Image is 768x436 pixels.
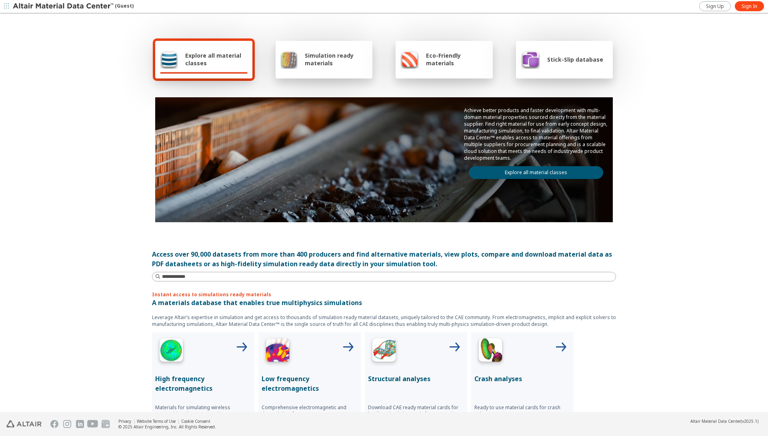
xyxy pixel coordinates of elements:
img: Altair Engineering [6,420,42,428]
button: Low Frequency IconLow frequency electromagneticsComprehensive electromagnetic and thermal data fo... [258,332,361,435]
div: © 2025 Altair Engineering, Inc. All Rights Reserved. [118,424,216,430]
img: Explore all material classes [160,50,178,69]
p: Structural analyses [368,374,464,384]
a: Explore all material classes [469,166,603,179]
p: Crash analyses [474,374,570,384]
p: Ready to use material cards for crash solvers [474,404,570,417]
p: Download CAE ready material cards for leading simulation tools for structual analyses [368,404,464,424]
span: Sign Up [706,3,724,10]
span: Sign In [742,3,757,10]
img: Stick-Slip database [521,50,540,69]
p: High frequency electromagnetics [155,374,251,393]
span: Explore all material classes [185,52,248,67]
img: Structural Analyses Icon [368,336,400,368]
button: Crash Analyses IconCrash analysesReady to use material cards for crash solvers [471,332,574,435]
a: Sign In [735,1,764,11]
span: Eco-Friendly materials [426,52,488,67]
img: Eco-Friendly materials [400,50,419,69]
p: Materials for simulating wireless connectivity, electromagnetic compatibility, radar cross sectio... [155,404,251,424]
img: Low Frequency Icon [262,336,294,368]
span: Altair Material Data Center [690,418,741,424]
img: Altair Material Data Center [13,2,115,10]
p: Achieve better products and faster development with multi-domain material properties sourced dire... [464,107,608,161]
span: Stick-Slip database [547,56,603,63]
button: High Frequency IconHigh frequency electromagneticsMaterials for simulating wireless connectivity,... [152,332,254,435]
img: Simulation ready materials [280,50,298,69]
p: A materials database that enables true multiphysics simulations [152,298,616,307]
a: Cookie Consent [181,418,210,424]
p: Low frequency electromagnetics [262,374,358,393]
div: (Guest) [13,2,134,10]
a: Sign Up [699,1,731,11]
div: Access over 90,000 datasets from more than 400 producers and find alternative materials, view plo... [152,249,616,269]
img: Crash Analyses Icon [474,336,506,368]
img: High Frequency Icon [155,336,187,368]
a: Website Terms of Use [137,418,176,424]
p: Leverage Altair’s expertise in simulation and get access to thousands of simulation ready materia... [152,314,616,328]
button: Structural Analyses IconStructural analysesDownload CAE ready material cards for leading simulati... [365,332,467,435]
p: Instant access to simulations ready materials [152,291,616,298]
a: Privacy [118,418,131,424]
p: Comprehensive electromagnetic and thermal data for accurate e-Motor simulations with Altair FLUX [262,404,358,424]
span: Simulation ready materials [305,52,368,67]
div: (v2025.1) [690,418,758,424]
